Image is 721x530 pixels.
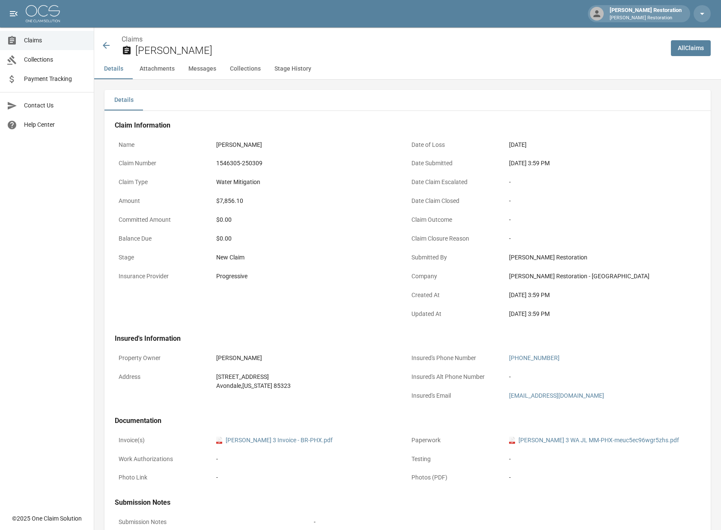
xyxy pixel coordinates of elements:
div: [PERSON_NAME] Restoration [509,253,697,262]
a: [EMAIL_ADDRESS][DOMAIN_NAME] [509,392,604,399]
a: pdf[PERSON_NAME] 3 WA JL MM-PHX-meuc5ec96wgr5zhs.pdf [509,436,679,445]
p: Photos (PDF) [408,469,505,486]
p: Stage [115,249,212,266]
button: Attachments [133,59,182,79]
div: $7,856.10 [216,197,243,205]
p: Balance Due [115,230,212,247]
span: Contact Us [24,101,87,110]
button: Stage History [268,59,318,79]
p: Testing [408,451,505,467]
div: Water Mitigation [216,178,260,187]
span: Payment Tracking [24,74,87,83]
p: Insured's Alt Phone Number [408,369,505,385]
div: [PERSON_NAME] [216,354,262,363]
div: - [509,372,511,381]
nav: breadcrumb [122,34,664,45]
p: Date Submitted [408,155,505,172]
p: Paperwork [408,432,505,449]
span: Help Center [24,120,87,129]
div: 1546305-250309 [216,159,262,168]
div: - [509,234,697,243]
div: [PERSON_NAME] Restoration [606,6,685,21]
div: [PERSON_NAME] [216,140,262,149]
button: Details [104,90,143,110]
div: anchor tabs [94,59,721,79]
p: Committed Amount [115,211,212,228]
div: - [509,178,697,187]
span: Collections [24,55,87,64]
div: - [216,473,218,482]
div: [DATE] [509,140,527,149]
p: Name [115,137,212,153]
p: Claim Outcome [408,211,505,228]
a: pdf[PERSON_NAME] 3 Invoice - BR-PHX.pdf [216,436,333,445]
p: Submitted By [408,249,505,266]
button: Messages [182,59,223,79]
a: AllClaims [671,40,711,56]
p: Amount [115,193,212,209]
div: [DATE] 3:59 PM [509,291,697,300]
p: Updated At [408,306,505,322]
button: Collections [223,59,268,79]
h4: Claim Information [115,121,700,130]
div: - [314,518,316,527]
div: © 2025 One Claim Solution [12,514,82,523]
a: [PHONE_NUMBER] [509,354,560,361]
div: [STREET_ADDRESS] [216,372,291,381]
p: Date of Loss [408,137,505,153]
p: Date Claim Closed [408,193,505,209]
h4: Insured's Information [115,334,700,343]
p: Claim Closure Reason [408,230,505,247]
p: Address [115,369,212,385]
p: Photo Link [115,469,212,486]
div: $0.00 [216,215,404,224]
div: - [509,455,697,464]
a: Claims [122,35,143,43]
p: [PERSON_NAME] Restoration [610,15,682,22]
div: - [509,197,697,205]
img: ocs-logo-white-transparent.png [26,5,60,22]
p: Date Claim Escalated [408,174,505,191]
div: details tabs [104,90,711,110]
h4: Documentation [115,417,700,425]
p: Work Authorizations [115,451,212,467]
div: [PERSON_NAME] Restoration - [GEOGRAPHIC_DATA] [509,272,697,281]
span: Claims [24,36,87,45]
div: - [509,473,697,482]
div: Progressive [216,272,247,281]
h2: [PERSON_NAME] [135,45,664,57]
p: Insured's Phone Number [408,350,505,366]
h4: Submission Notes [115,498,700,507]
div: - [216,455,404,464]
p: Company [408,268,505,285]
button: Details [94,59,133,79]
p: Property Owner [115,350,212,366]
div: [DATE] 3:59 PM [509,310,697,319]
p: Claim Number [115,155,212,172]
div: [DATE] 3:59 PM [509,159,697,168]
button: open drawer [5,5,22,22]
div: New Claim [216,253,404,262]
p: Created At [408,287,505,304]
p: Insured's Email [408,387,505,404]
div: Avondale , [US_STATE] 85323 [216,381,291,390]
p: Insurance Provider [115,268,212,285]
p: Invoice(s) [115,432,212,449]
p: Claim Type [115,174,212,191]
div: $0.00 [216,234,404,243]
div: - [509,215,697,224]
